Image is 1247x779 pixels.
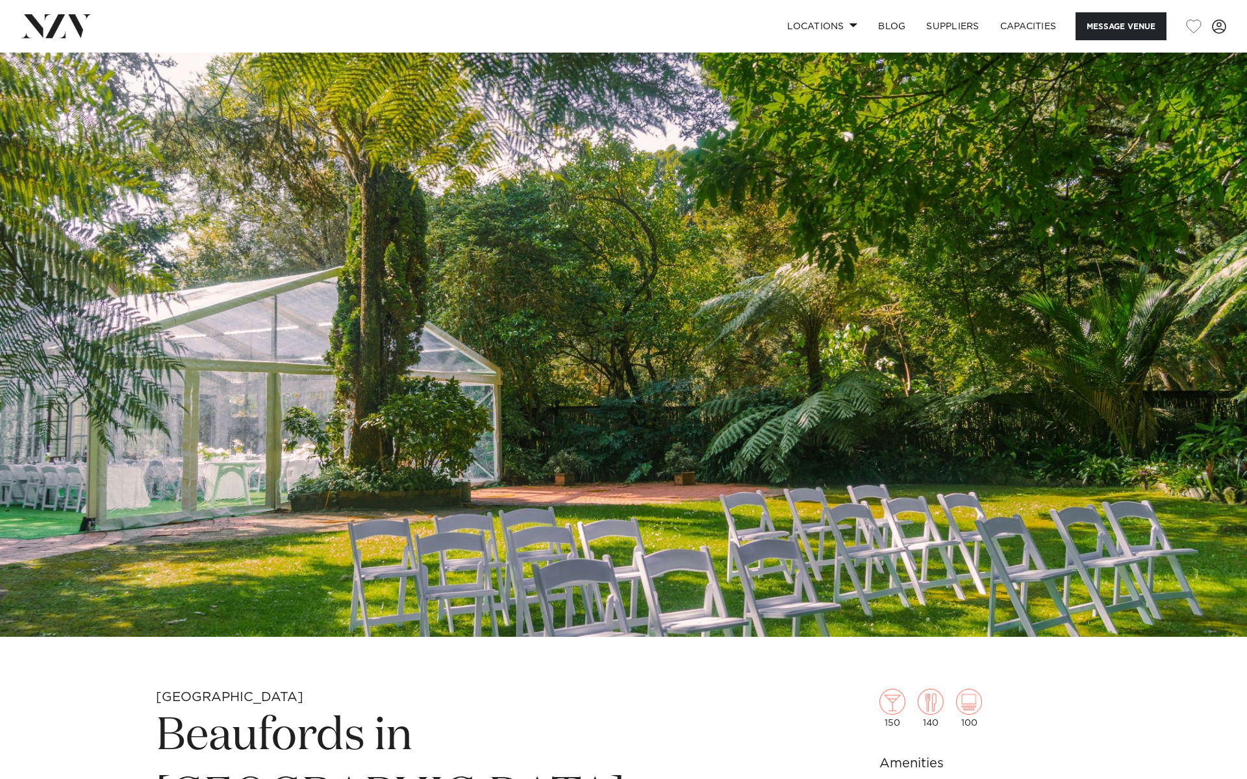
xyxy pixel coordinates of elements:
[879,754,1091,773] h6: Amenities
[956,689,982,728] div: 100
[916,12,989,40] a: SUPPLIERS
[777,12,868,40] a: Locations
[21,14,92,38] img: nzv-logo.png
[1076,12,1166,40] button: Message Venue
[879,689,905,715] img: cocktail.png
[156,691,303,704] small: [GEOGRAPHIC_DATA]
[879,689,905,728] div: 150
[868,12,916,40] a: BLOG
[956,689,982,715] img: theatre.png
[990,12,1067,40] a: Capacities
[918,689,944,715] img: dining.png
[918,689,944,728] div: 140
